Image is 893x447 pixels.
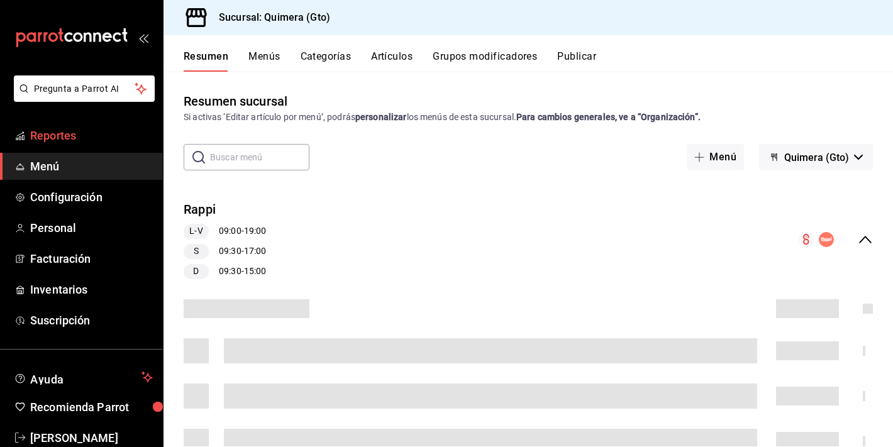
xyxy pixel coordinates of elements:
span: D [188,265,204,278]
span: Suscripción [30,312,153,329]
span: Reportes [30,127,153,144]
button: Resumen [184,50,228,72]
button: Quimera (Gto) [759,144,873,170]
button: Menús [248,50,280,72]
span: [PERSON_NAME] [30,429,153,446]
input: Buscar menú [210,145,309,170]
span: Personal [30,219,153,236]
span: Facturación [30,250,153,267]
div: 09:00 - 19:00 [184,224,266,239]
div: Resumen sucursal [184,92,287,111]
button: Rappi [184,201,216,219]
span: Inventarios [30,281,153,298]
span: Configuración [30,189,153,206]
strong: personalizar [355,112,407,122]
button: Publicar [557,50,596,72]
div: 09:30 - 15:00 [184,264,266,279]
button: open_drawer_menu [138,33,148,43]
span: Pregunta a Parrot AI [34,82,135,96]
button: Menú [687,144,744,170]
button: Categorías [301,50,352,72]
span: Recomienda Parrot [30,399,153,416]
span: S [189,245,204,258]
h3: Sucursal: Quimera (Gto) [209,10,330,25]
button: Grupos modificadores [433,50,537,72]
span: Menú [30,158,153,175]
button: Artículos [371,50,413,72]
div: collapse-menu-row [164,190,893,289]
a: Pregunta a Parrot AI [9,91,155,104]
div: Si activas ‘Editar artículo por menú’, podrás los menús de esta sucursal. [184,111,873,124]
span: Ayuda [30,370,136,385]
span: L-V [184,224,208,238]
div: navigation tabs [184,50,893,72]
button: Pregunta a Parrot AI [14,75,155,102]
div: 09:30 - 17:00 [184,244,266,259]
strong: Para cambios generales, ve a “Organización”. [516,112,701,122]
span: Quimera (Gto) [784,152,849,163]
